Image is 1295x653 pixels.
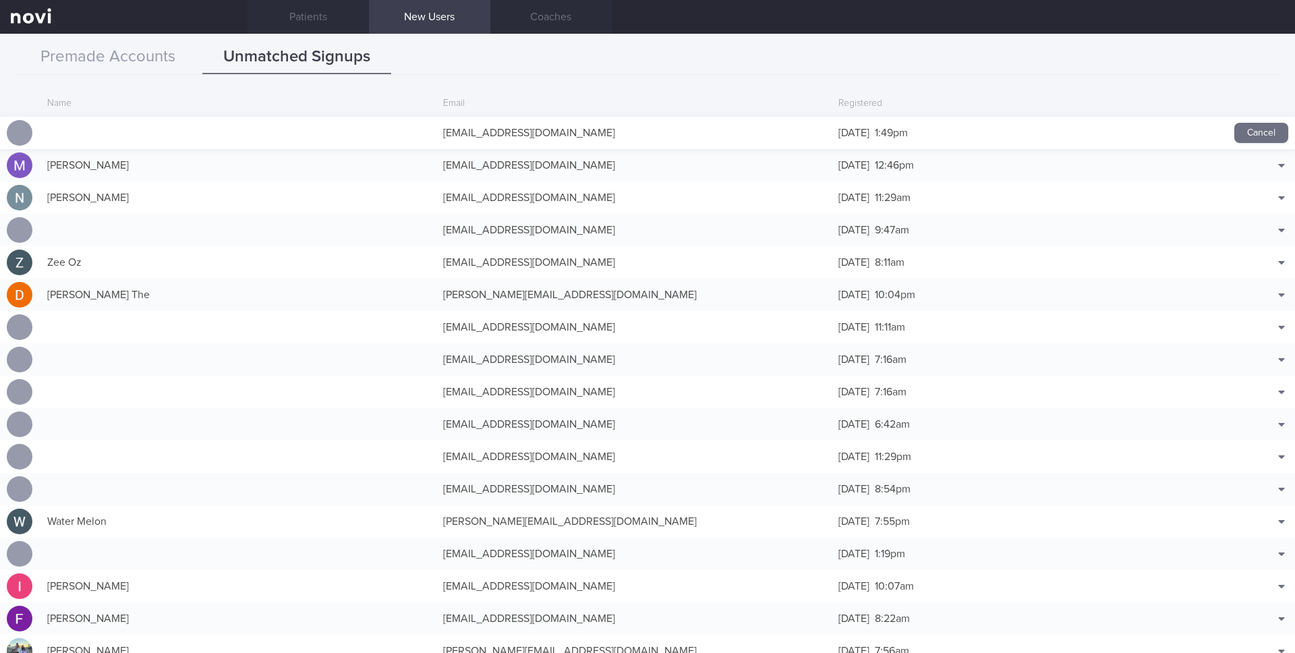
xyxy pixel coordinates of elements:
[436,119,832,146] div: [EMAIL_ADDRESS][DOMAIN_NAME]
[875,581,914,592] span: 10:07am
[838,192,869,203] span: [DATE]
[13,40,202,74] button: Premade Accounts
[838,387,869,397] span: [DATE]
[40,281,436,308] div: [PERSON_NAME] The
[436,249,832,276] div: [EMAIL_ADDRESS][DOMAIN_NAME]
[436,540,832,567] div: [EMAIL_ADDRESS][DOMAIN_NAME]
[875,289,915,300] span: 10:04pm
[838,322,869,333] span: [DATE]
[875,451,911,462] span: 11:29pm
[838,451,869,462] span: [DATE]
[838,419,869,430] span: [DATE]
[838,289,869,300] span: [DATE]
[436,508,832,535] div: [PERSON_NAME][EMAIL_ADDRESS][DOMAIN_NAME]
[40,508,436,535] div: Water Melon
[436,411,832,438] div: [EMAIL_ADDRESS][DOMAIN_NAME]
[838,160,869,171] span: [DATE]
[436,573,832,600] div: [EMAIL_ADDRESS][DOMAIN_NAME]
[436,378,832,405] div: [EMAIL_ADDRESS][DOMAIN_NAME]
[875,257,904,268] span: 8:11am
[40,152,436,179] div: [PERSON_NAME]
[436,443,832,470] div: [EMAIL_ADDRESS][DOMAIN_NAME]
[436,184,832,211] div: [EMAIL_ADDRESS][DOMAIN_NAME]
[436,476,832,503] div: [EMAIL_ADDRESS][DOMAIN_NAME]
[832,91,1228,117] div: Registered
[40,249,436,276] div: Zee Oz
[436,281,832,308] div: [PERSON_NAME][EMAIL_ADDRESS][DOMAIN_NAME]
[40,605,436,632] div: [PERSON_NAME]
[875,354,906,365] span: 7:16am
[202,40,391,74] button: Unmatched Signups
[436,605,832,632] div: [EMAIL_ADDRESS][DOMAIN_NAME]
[436,217,832,244] div: [EMAIL_ADDRESS][DOMAIN_NAME]
[838,581,869,592] span: [DATE]
[875,225,909,235] span: 9:47am
[40,573,436,600] div: [PERSON_NAME]
[1234,123,1288,143] button: Cancel
[875,192,911,203] span: 11:29am
[436,91,832,117] div: Email
[838,548,869,559] span: [DATE]
[875,160,914,171] span: 12:46pm
[838,225,869,235] span: [DATE]
[875,516,910,527] span: 7:55pm
[40,184,436,211] div: [PERSON_NAME]
[40,91,436,117] div: Name
[838,613,869,624] span: [DATE]
[838,257,869,268] span: [DATE]
[875,127,908,138] span: 1:49pm
[838,127,869,138] span: [DATE]
[875,484,911,494] span: 8:54pm
[875,419,910,430] span: 6:42am
[838,484,869,494] span: [DATE]
[838,516,869,527] span: [DATE]
[436,346,832,373] div: [EMAIL_ADDRESS][DOMAIN_NAME]
[875,548,905,559] span: 1:19pm
[436,152,832,179] div: [EMAIL_ADDRESS][DOMAIN_NAME]
[838,354,869,365] span: [DATE]
[875,387,906,397] span: 7:16am
[875,613,910,624] span: 8:22am
[875,322,905,333] span: 11:11am
[436,314,832,341] div: [EMAIL_ADDRESS][DOMAIN_NAME]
